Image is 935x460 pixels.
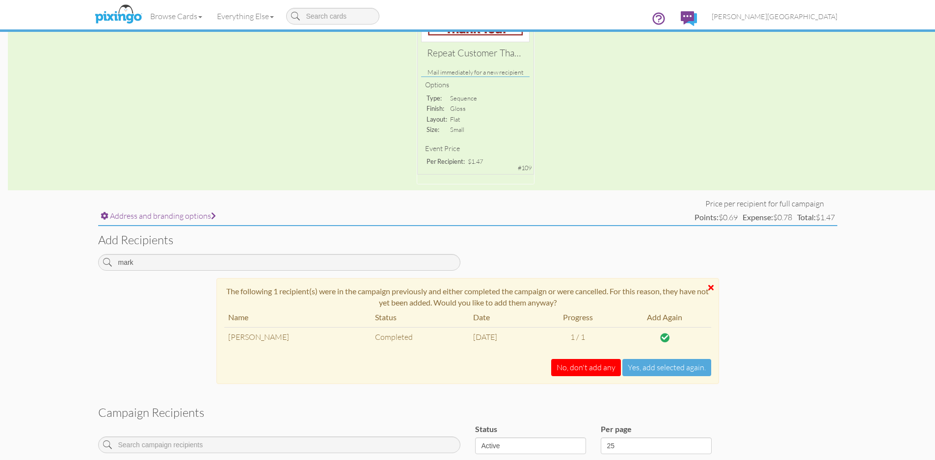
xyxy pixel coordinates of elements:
[371,328,469,349] td: Completed
[622,359,711,376] button: Yes, add selected again.
[98,436,460,453] input: Search campaign recipients
[795,209,837,226] td: $1.47
[286,8,379,25] input: Search cards
[743,212,773,222] strong: Expense:
[226,286,709,307] strong: The following 1 recipient(s) were in the campaign previously and either completed the campaign or...
[98,406,837,419] h3: Campaign recipients
[712,12,837,21] span: [PERSON_NAME][GEOGRAPHIC_DATA]
[681,11,697,26] img: comments.svg
[551,359,621,376] button: No, don't add any
[797,212,816,222] strong: Total:
[143,4,210,28] a: Browse Cards
[98,233,837,246] h3: Add recipients
[224,308,372,327] td: Name
[469,328,537,349] td: [DATE]
[371,308,469,327] td: Status
[537,308,618,327] td: Progress
[740,209,795,226] td: $0.78
[98,254,460,271] input: Search contact and group names
[475,424,497,435] label: Status
[469,308,537,327] td: Date
[224,328,372,349] td: [PERSON_NAME]
[92,2,144,27] img: pixingo logo
[618,308,711,327] td: Add Again
[692,209,740,226] td: $0.69
[210,4,281,28] a: Everything Else
[601,424,632,435] label: Per page
[110,211,216,221] span: Address and branding options
[537,328,618,349] td: 1 / 1
[692,198,837,209] td: Price per recipient for full campaign
[704,4,845,29] a: [PERSON_NAME][GEOGRAPHIC_DATA]
[695,212,719,222] strong: Points:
